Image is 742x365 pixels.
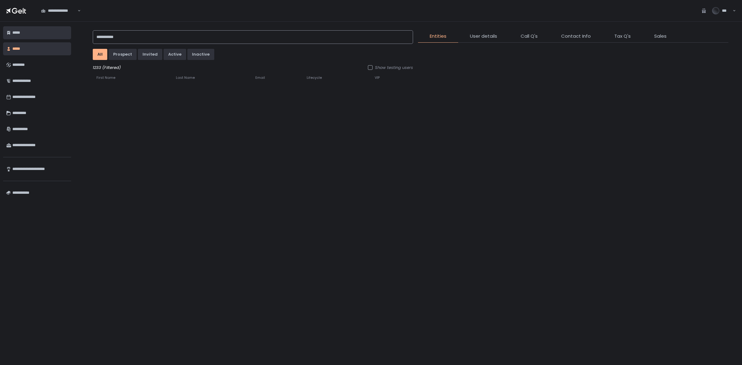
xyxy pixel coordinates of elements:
[561,33,591,40] span: Contact Info
[255,75,265,80] span: Email
[521,33,538,40] span: Call Q's
[430,33,446,40] span: Entities
[614,33,631,40] span: Tax Q's
[164,49,186,60] button: active
[93,65,413,70] div: 1233 (Filtered)
[187,49,214,60] button: inactive
[109,49,137,60] button: prospect
[76,8,77,14] input: Search for option
[138,49,162,60] button: invited
[168,52,181,57] div: active
[113,52,132,57] div: prospect
[96,75,115,80] span: First Name
[97,52,103,57] div: All
[143,52,158,57] div: invited
[37,4,81,17] div: Search for option
[654,33,667,40] span: Sales
[192,52,210,57] div: inactive
[93,49,107,60] button: All
[470,33,497,40] span: User details
[375,75,380,80] span: VIP
[307,75,322,80] span: Lifecycle
[176,75,195,80] span: Last Name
